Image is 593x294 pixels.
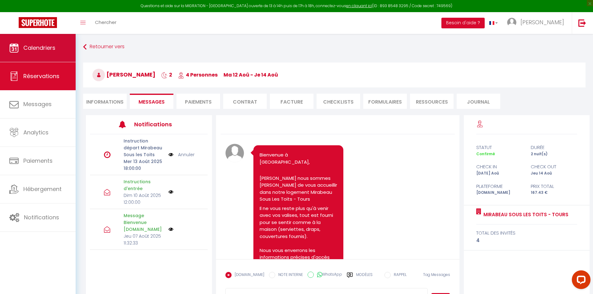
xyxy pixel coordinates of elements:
div: check in [472,163,527,170]
span: Confirmé [476,151,495,156]
span: Analytics [23,128,49,136]
li: Contrat [223,94,267,109]
span: Messages [23,100,52,108]
pre: Il ne vous reste plus qu'à venir avec vos valises, tout est fourni pour se sentir comme à la mais... [260,152,337,293]
iframe: LiveChat chat widget [567,268,593,294]
span: [PERSON_NAME] [520,18,564,26]
span: Paiements [23,157,53,165]
span: Chercher [95,19,116,26]
img: NO IMAGE [168,151,173,158]
a: Annuler [178,151,195,158]
img: logout [578,19,586,27]
span: Réservations [23,72,59,80]
div: Jeu 14 Aoû [527,170,581,176]
span: Calendriers [23,44,55,52]
p: Mer 13 Août 2025 18:00:00 [124,158,164,172]
p: Jeu 07 Août 2025 11:32:33 [124,233,164,246]
div: 2 nuit(s) [527,151,581,157]
span: Messages [139,98,165,105]
li: Journal [457,94,500,109]
img: ... [507,18,516,27]
span: Tag Messages [423,272,450,277]
div: durée [527,144,581,151]
span: Notifications [24,213,59,221]
p: Instruction départ Mirabeau Sous les Toits [124,138,164,158]
div: [DOMAIN_NAME] [472,190,527,196]
label: [DOMAIN_NAME] [232,272,264,279]
div: 167.43 € [527,190,581,196]
p: Instructions d'entrée [124,178,164,192]
label: Modèles [356,272,373,283]
div: statut [472,144,527,151]
label: RAPPEL [391,272,407,279]
div: Prix total [527,183,581,190]
p: Message Bienvenue [DOMAIN_NAME] [124,212,164,233]
li: Paiements [176,94,220,109]
p: [PERSON_NAME] nous sommes [PERSON_NAME] de vous accueillir dans notre logement Mirabeau Sous Les ... [260,175,337,203]
p: Bienvenue à [GEOGRAPHIC_DATA], [260,152,337,166]
div: check out [527,163,581,170]
h3: Notifications [134,117,183,131]
span: Hébergement [23,185,62,193]
label: WhatsApp [314,272,342,278]
li: Facture [270,94,313,109]
span: 2 [161,71,172,78]
img: avatar.png [225,144,244,162]
a: en cliquant ici [346,3,372,8]
p: Dim 10 Août 2025 12:00:00 [124,192,164,206]
a: Chercher [90,12,121,34]
a: Retourner vers [83,41,586,53]
div: 4 [476,237,577,244]
a: Mirabeau Sous Les Toits - Tours [481,211,568,218]
li: FORMULAIRES [363,94,407,109]
span: ma 12 Aoû - je 14 Aoû [224,71,278,78]
div: total des invités [476,229,577,237]
li: Informations [83,94,127,109]
img: NO IMAGE [168,189,173,194]
img: Super Booking [19,17,57,28]
li: CHECKLISTS [317,94,360,109]
div: Plateforme [472,183,527,190]
label: NOTE INTERNE [275,272,303,279]
span: [PERSON_NAME] [92,71,155,78]
img: NO IMAGE [168,227,173,232]
li: Ressources [410,94,454,109]
button: Besoin d'aide ? [441,18,485,28]
div: [DATE] Aoû [472,170,527,176]
span: 4 Personnes [178,71,218,78]
a: ... [PERSON_NAME] [502,12,572,34]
